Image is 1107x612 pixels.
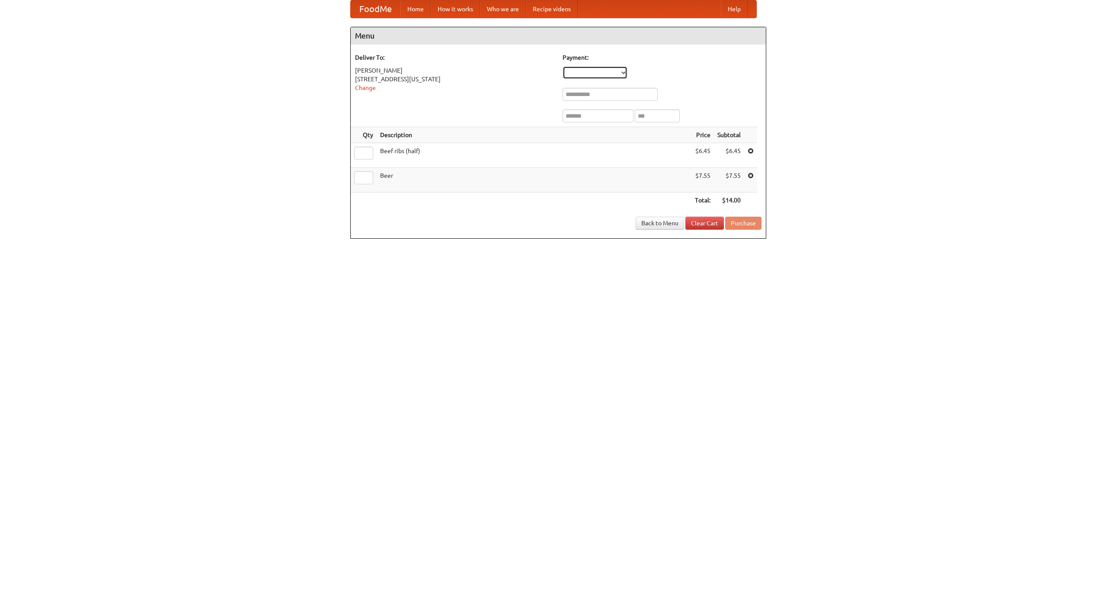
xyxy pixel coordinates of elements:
[714,127,744,143] th: Subtotal
[563,53,761,62] h5: Payment:
[636,217,684,230] a: Back to Menu
[355,53,554,62] h5: Deliver To:
[685,217,724,230] a: Clear Cart
[377,143,691,168] td: Beef ribs (half)
[400,0,431,18] a: Home
[725,217,761,230] button: Purchase
[355,66,554,75] div: [PERSON_NAME]
[351,27,766,45] h4: Menu
[355,84,376,91] a: Change
[691,143,714,168] td: $6.45
[480,0,526,18] a: Who we are
[431,0,480,18] a: How it works
[714,192,744,208] th: $14.00
[526,0,578,18] a: Recipe videos
[691,192,714,208] th: Total:
[377,127,691,143] th: Description
[377,168,691,192] td: Beer
[691,168,714,192] td: $7.55
[691,127,714,143] th: Price
[714,143,744,168] td: $6.45
[351,127,377,143] th: Qty
[714,168,744,192] td: $7.55
[351,0,400,18] a: FoodMe
[355,75,554,83] div: [STREET_ADDRESS][US_STATE]
[721,0,748,18] a: Help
